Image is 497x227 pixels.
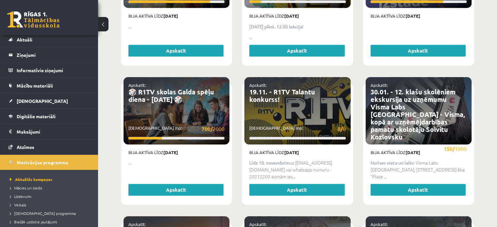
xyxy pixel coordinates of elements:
[10,193,91,199] a: Uzdevumi
[17,98,68,104] span: [DEMOGRAPHIC_DATA]
[8,47,90,62] a: Ziņojumi
[10,219,57,224] span: Biežāk uzdotie jautājumi
[10,185,91,191] a: Mācies un ziedo
[202,125,224,133] span: 2000
[17,113,56,119] span: Digitālie materiāli
[249,82,267,88] a: Apskatīt:
[10,211,76,216] span: [DEMOGRAPHIC_DATA] programma
[8,93,90,108] a: [DEMOGRAPHIC_DATA]
[249,184,344,196] a: Apskatīt
[128,13,224,19] p: Bija aktīva līdz
[128,221,146,227] a: Apskatīt:
[202,125,213,132] strong: 700/
[249,88,315,104] a: 19.11. - R1TV Talantu konkurss!
[128,184,224,196] a: Apskatīt
[128,23,224,30] p: ...
[406,13,420,19] strong: [DATE]
[338,125,343,132] strong: 0/
[371,159,467,180] p: : Visma Labs [GEOGRAPHIC_DATA], [STREET_ADDRESS] ēka "Place ...
[10,219,91,225] a: Biežāk uzdotie jautājumi
[17,63,90,78] legend: Informatīvie ziņojumi
[8,78,90,93] a: Mācību materiāli
[8,155,90,170] a: Motivācijas programma
[371,221,388,227] a: Apskatīt:
[249,13,345,19] p: Bija aktīva līdz
[17,159,68,165] span: Motivācijas programma
[444,145,467,153] span: 1000
[10,185,42,190] span: Mācies un ziedo
[371,145,467,153] p: [DEMOGRAPHIC_DATA] mp:
[163,13,178,19] strong: [DATE]
[10,176,91,182] a: Aktuālās kampaņas
[128,159,224,166] p: ...
[371,160,414,166] strong: Norises vieta un laiks
[128,82,146,88] a: Apskatīt:
[128,125,224,133] p: [DEMOGRAPHIC_DATA] mp:
[8,32,90,47] a: Aktuāli
[10,194,31,199] span: Uzdevumi
[128,88,214,104] a: 🎲 R1TV skolas Galda spēļu diena - [DATE] 🎲
[128,45,224,57] a: Apskatīt
[406,150,420,155] strong: [DATE]
[249,125,345,133] p: [DEMOGRAPHIC_DATA] mp:
[10,210,91,216] a: [DEMOGRAPHIC_DATA] programma
[17,47,90,62] legend: Ziņojumi
[7,11,59,28] a: Rīgas 1. Tālmācības vidusskola
[17,124,90,139] legend: Maksājumi
[249,149,345,156] p: Bija aktīva līdz
[8,109,90,124] a: Digitālie materiāli
[371,13,467,19] p: Bija aktīva līdz
[249,24,304,29] strong: [DATE] plkst. 12.00 lekcija!
[249,221,267,227] a: Apskatīt:
[17,37,32,42] span: Aktuāli
[10,177,52,182] span: Aktuālās kampaņas
[8,139,90,154] a: Atzīmes
[8,63,90,78] a: Informatīvie ziņojumi
[128,149,224,156] p: Bija aktīva līdz
[163,150,178,155] strong: [DATE]
[10,202,26,207] span: Veikals
[249,160,290,166] strong: Līdz 18. novembrim
[284,13,299,19] strong: [DATE]
[371,45,466,57] a: Apskatīt
[338,125,346,133] span: 0
[10,202,91,208] a: Veikals
[17,83,53,89] span: Mācību materiāli
[444,145,455,152] strong: 150/
[8,124,90,139] a: Maksājumi
[371,82,388,88] a: Apskatīt:
[17,144,34,150] span: Atzīmes
[249,34,345,41] p: ...
[284,150,299,155] strong: [DATE]
[371,88,465,141] a: 30.01. - 12. klašu skolēniem ekskursija uz uzņēmumu Visma Labs [GEOGRAPHIC_DATA] - Visma, kopā ar...
[371,184,466,196] a: Apskatīt
[249,45,344,57] a: Apskatīt
[249,159,345,180] p: uz [EMAIL_ADDRESS][DOMAIN_NAME] vai whatsapp numuru - 20212200 aicinām ies...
